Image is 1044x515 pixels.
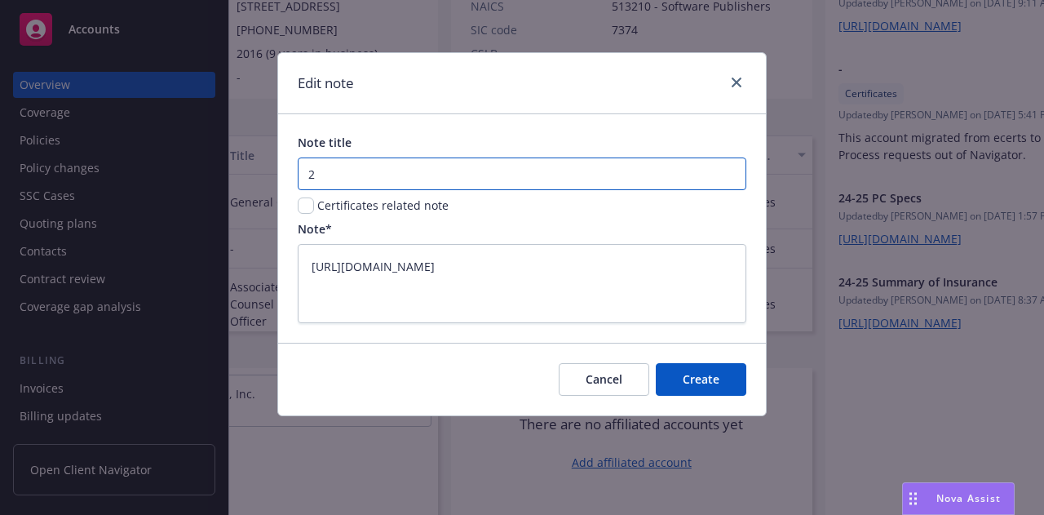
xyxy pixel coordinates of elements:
[656,363,746,396] button: Create
[936,491,1001,505] span: Nova Assist
[586,371,622,387] span: Cancel
[298,221,332,237] span: Note*
[298,135,352,150] span: Note title
[683,371,719,387] span: Create
[727,73,746,92] a: close
[903,483,923,514] div: Drag to move
[902,482,1015,515] button: Nova Assist
[559,363,649,396] button: Cancel
[317,197,449,214] span: Certificates related note
[298,73,354,94] h1: Edit note
[298,244,746,322] textarea: [URL][DOMAIN_NAME]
